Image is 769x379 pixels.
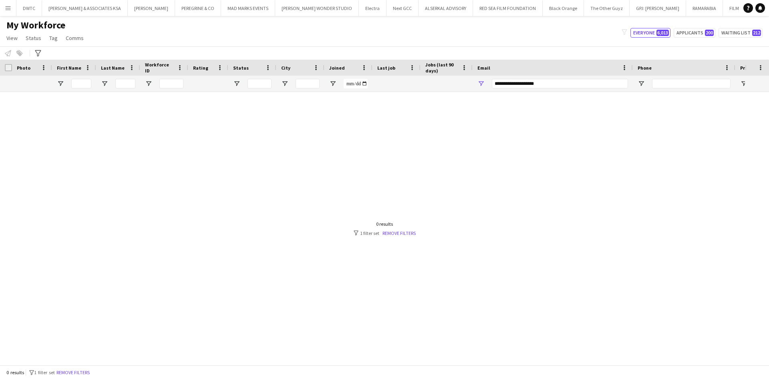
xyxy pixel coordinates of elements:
button: Open Filter Menu [329,80,336,87]
span: Rating [193,65,208,71]
button: GPJ: [PERSON_NAME] [630,0,686,16]
span: 212 [752,30,761,36]
span: Email [477,65,490,71]
span: Joined [329,65,345,71]
button: [PERSON_NAME] WONDER STUDIO [275,0,359,16]
span: Profile [740,65,756,71]
span: My Workforce [6,19,65,31]
button: Open Filter Menu [101,80,108,87]
a: Tag [46,33,61,43]
input: Phone Filter Input [652,79,731,88]
button: RED SEA FILM FOUNDATION [473,0,543,16]
button: Everyone6,013 [630,28,670,38]
button: Open Filter Menu [233,80,240,87]
span: Last job [377,65,395,71]
button: Applicants200 [674,28,715,38]
span: First Name [57,65,81,71]
input: Joined Filter Input [344,79,368,88]
button: DWTC [16,0,42,16]
input: Workforce ID Filter Input [159,79,183,88]
button: PEREGRINE & CO [175,0,221,16]
button: [PERSON_NAME] & ASSOCIATES KSA [42,0,128,16]
button: Open Filter Menu [477,80,485,87]
span: Jobs (last 90 days) [425,62,458,74]
div: 1 filter set [354,230,416,236]
input: City Filter Input [296,79,320,88]
span: Photo [17,65,30,71]
span: Workforce ID [145,62,174,74]
span: 6,013 [656,30,669,36]
a: Status [22,33,44,43]
button: Open Filter Menu [145,80,152,87]
a: View [3,33,21,43]
button: Next GCC [387,0,419,16]
app-action-btn: Advanced filters [33,48,43,58]
input: Status Filter Input [248,79,272,88]
button: Open Filter Menu [57,80,64,87]
button: Waiting list212 [719,28,763,38]
a: Comms [62,33,87,43]
button: The Other Guyz [584,0,630,16]
button: RAMARABIA [686,0,723,16]
button: Black Orange [543,0,584,16]
input: Last Name Filter Input [115,79,135,88]
span: Phone [638,65,652,71]
button: Open Filter Menu [638,80,645,87]
button: Open Filter Menu [281,80,288,87]
span: Status [233,65,249,71]
span: Comms [66,34,84,42]
button: Remove filters [55,368,91,377]
span: City [281,65,290,71]
span: Last Name [101,65,125,71]
button: [PERSON_NAME] [128,0,175,16]
span: View [6,34,18,42]
input: Column with Header Selection [5,64,12,71]
input: Email Filter Input [492,79,628,88]
div: 0 results [354,221,416,227]
span: 200 [705,30,714,36]
span: 1 filter set [34,369,55,375]
button: MAD MARKS EVENTS [221,0,275,16]
a: Remove filters [382,230,416,236]
input: First Name Filter Input [71,79,91,88]
button: ALSERKAL ADVISORY [419,0,473,16]
span: Status [26,34,41,42]
button: Open Filter Menu [740,80,747,87]
button: Electra [359,0,387,16]
span: Tag [49,34,58,42]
